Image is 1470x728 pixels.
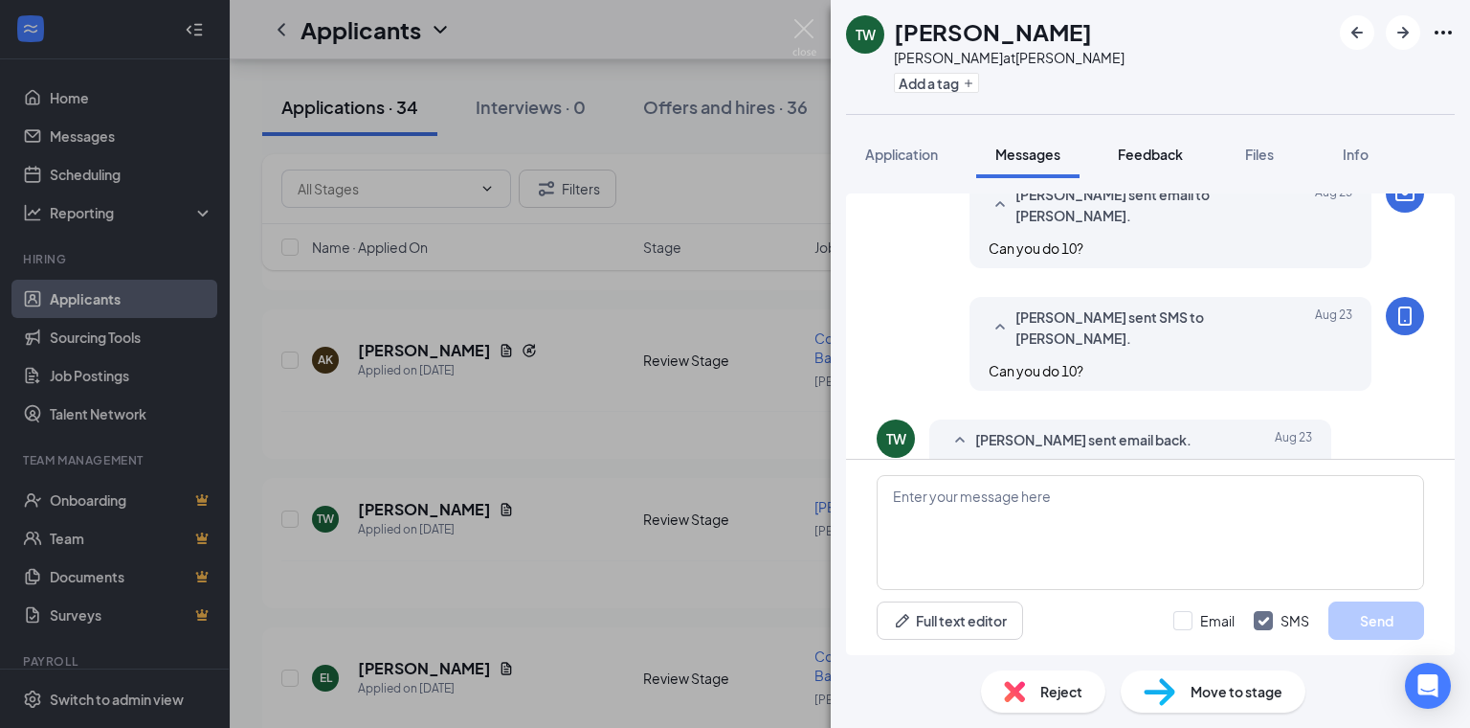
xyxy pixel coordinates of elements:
[1315,307,1352,349] span: Aug 23
[1393,305,1416,328] svg: MobileSms
[894,48,1125,67] div: [PERSON_NAME] at [PERSON_NAME]
[893,611,912,630] svg: Pen
[995,146,1060,163] span: Messages
[1405,663,1451,709] div: Open Intercom Messenger
[975,429,1192,452] span: [PERSON_NAME] sent email back.
[1346,21,1369,44] svg: ArrowLeftNew
[1275,429,1312,452] span: Aug 23
[894,15,1092,48] h1: [PERSON_NAME]
[989,193,1012,216] svg: SmallChevronUp
[1432,21,1455,44] svg: Ellipses
[1328,602,1424,640] button: Send
[1245,146,1274,163] span: Files
[1191,681,1282,702] span: Move to stage
[948,429,971,452] svg: SmallChevronUp
[989,362,1083,379] span: Can you do 10?
[989,316,1012,339] svg: SmallChevronUp
[894,73,979,93] button: PlusAdd a tag
[989,239,1083,257] span: Can you do 10?
[963,78,974,89] svg: Plus
[1386,15,1420,50] button: ArrowRight
[1015,184,1266,226] span: [PERSON_NAME] sent email to [PERSON_NAME].
[877,602,1023,640] button: Full text editorPen
[856,25,876,44] div: TW
[1343,146,1369,163] span: Info
[865,146,938,163] span: Application
[1392,21,1414,44] svg: ArrowRight
[1015,307,1266,349] span: [PERSON_NAME] sent SMS to [PERSON_NAME].
[1393,182,1416,205] svg: Email
[1315,184,1352,226] span: Aug 23
[1118,146,1183,163] span: Feedback
[1340,15,1374,50] button: ArrowLeftNew
[886,429,906,448] div: TW
[1040,681,1082,702] span: Reject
